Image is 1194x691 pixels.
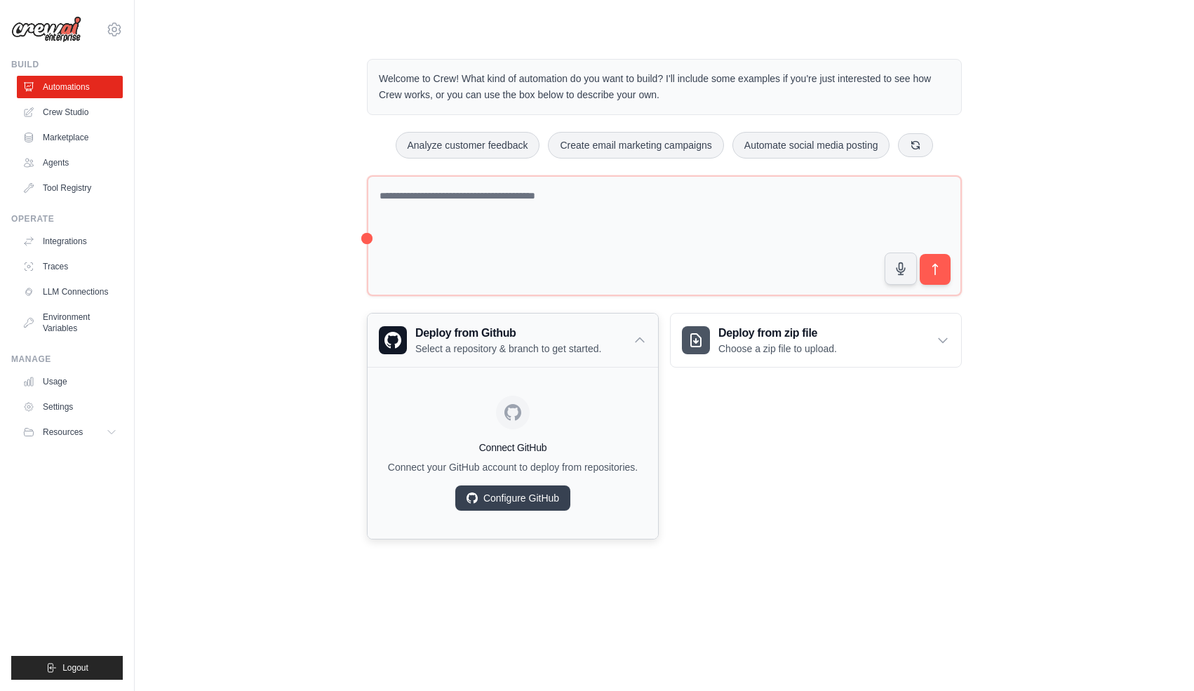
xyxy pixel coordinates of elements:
[379,460,647,474] p: Connect your GitHub account to deploy from repositories.
[17,281,123,303] a: LLM Connections
[17,306,123,340] a: Environment Variables
[17,177,123,199] a: Tool Registry
[396,132,540,159] button: Analyze customer feedback
[732,132,890,159] button: Automate social media posting
[455,485,570,511] a: Configure GitHub
[11,16,81,43] img: Logo
[43,427,83,438] span: Resources
[11,213,123,224] div: Operate
[17,101,123,123] a: Crew Studio
[17,255,123,278] a: Traces
[718,342,837,356] p: Choose a zip file to upload.
[17,396,123,418] a: Settings
[17,126,123,149] a: Marketplace
[11,354,123,365] div: Manage
[11,59,123,70] div: Build
[718,325,837,342] h3: Deploy from zip file
[17,370,123,393] a: Usage
[11,656,123,680] button: Logout
[415,325,601,342] h3: Deploy from Github
[415,342,601,356] p: Select a repository & branch to get started.
[17,152,123,174] a: Agents
[17,421,123,443] button: Resources
[379,71,950,103] p: Welcome to Crew! What kind of automation do you want to build? I'll include some examples if you'...
[17,230,123,253] a: Integrations
[548,132,723,159] button: Create email marketing campaigns
[379,441,647,455] h4: Connect GitHub
[17,76,123,98] a: Automations
[62,662,88,673] span: Logout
